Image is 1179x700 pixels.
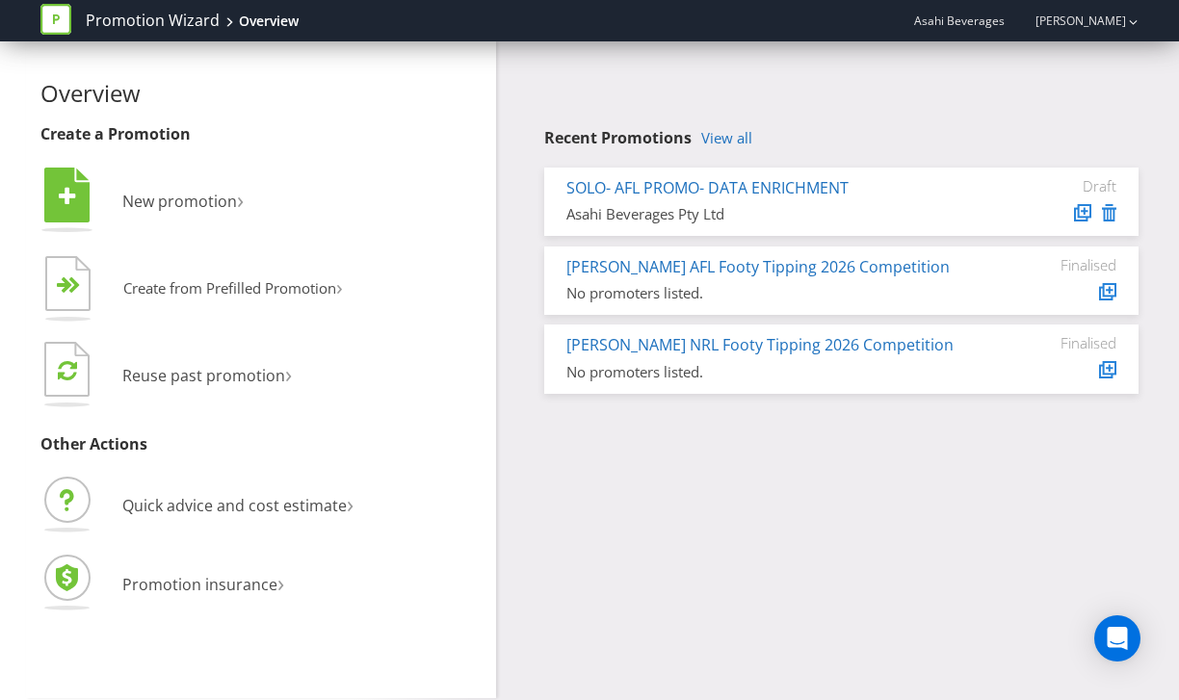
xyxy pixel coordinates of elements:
[1094,615,1140,661] div: Open Intercom Messenger
[566,283,972,303] div: No promoters listed.
[277,566,284,598] span: ›
[1001,256,1116,273] div: Finalised
[1016,13,1126,29] a: [PERSON_NAME]
[123,278,336,298] span: Create from Prefilled Promotion
[701,130,752,146] a: View all
[122,365,285,386] span: Reuse past promotion
[68,276,81,295] tspan: 
[40,495,354,516] a: Quick advice and cost estimate›
[544,127,692,148] span: Recent Promotions
[40,251,344,328] button: Create from Prefilled Promotion›
[59,186,76,207] tspan: 
[40,436,482,454] h3: Other Actions
[122,495,347,516] span: Quick advice and cost estimate
[566,362,972,382] div: No promoters listed.
[336,272,343,301] span: ›
[40,81,482,106] h2: Overview
[237,183,244,215] span: ›
[566,177,849,198] a: SOLO- AFL PROMO- DATA ENRICHMENT
[566,256,950,277] a: [PERSON_NAME] AFL Footy Tipping 2026 Competition
[566,204,972,224] div: Asahi Beverages Pty Ltd
[914,13,1005,29] span: Asahi Beverages
[40,574,284,595] a: Promotion insurance›
[1001,177,1116,194] div: Draft
[566,334,954,355] a: [PERSON_NAME] NRL Footy Tipping 2026 Competition
[239,12,299,31] div: Overview
[86,10,220,32] a: Promotion Wizard
[1001,334,1116,351] div: Finalised
[122,191,237,212] span: New promotion
[40,126,482,143] h3: Create a Promotion
[122,574,277,595] span: Promotion insurance
[58,359,77,381] tspan: 
[347,487,354,519] span: ›
[285,357,292,389] span: ›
